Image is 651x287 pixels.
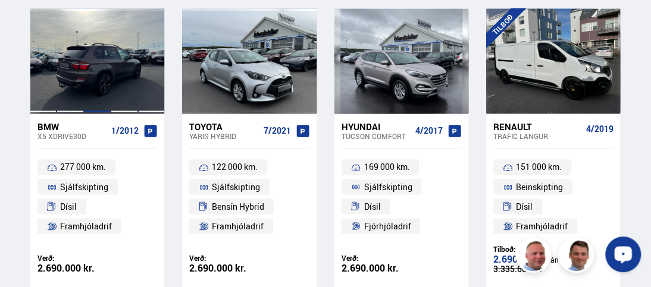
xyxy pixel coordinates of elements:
div: X5 XDRIVE30D [37,132,107,140]
div: Toyota [189,121,258,132]
div: Hyundai [342,121,411,132]
div: Trafic LANGUR [493,132,581,140]
span: 169 000 km. [364,160,409,174]
div: Yaris HYBRID [189,132,258,140]
span: 1/2012 [111,126,139,135]
div: 3.335.600 kr. [493,264,613,273]
span: Framhjóladrif [60,219,112,233]
div: Tilboð: [493,244,613,253]
span: 277 000 km. [60,160,106,174]
span: 4/2019 [586,124,613,134]
span: Sjálfskipting [60,179,108,194]
div: Verð: [189,253,309,262]
span: 151 000 km. [516,160,562,174]
span: Beinskipting [516,179,563,194]
span: Framhjóladrif [516,219,568,233]
div: Verð: [342,253,461,262]
div: 2.690.000 kr. [37,263,157,273]
div: 2.690.000 kr. [493,254,613,264]
div: Renault [493,121,581,132]
span: Dísil [364,199,380,213]
div: 2.690.000 kr. [342,263,461,273]
div: 2.690.000 kr. [189,263,309,273]
div: Tucson COMFORT [342,132,411,140]
span: Bensín Hybrid [212,199,264,213]
span: 7/2021 [264,126,291,135]
span: Sjálfskipting [364,179,412,194]
iframe: LiveChat chat widget [596,232,646,282]
span: Sjálfskipting [212,179,260,194]
span: Dísil [60,199,77,213]
div: Verð: [37,253,157,262]
span: Fjórhjóladrif [364,219,411,233]
span: 122 000 km. [212,160,258,174]
img: FbJEzSuNWCJXmdc-.webp [560,239,596,275]
span: Dísil [516,199,533,213]
img: siFngHWaQ9KaOqBr.png [517,239,553,275]
span: 4/2017 [415,126,443,135]
div: BMW [37,121,107,132]
span: Framhjóladrif [212,219,264,233]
